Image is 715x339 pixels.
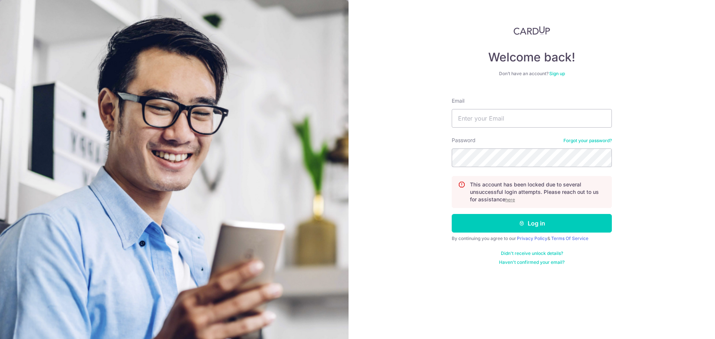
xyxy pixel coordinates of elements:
[551,236,588,241] a: Terms Of Service
[452,137,476,144] label: Password
[452,214,612,233] button: Log in
[505,197,515,202] a: here
[501,250,563,256] a: Didn't receive unlock details?
[452,109,612,128] input: Enter your Email
[499,259,565,265] a: Haven't confirmed your email?
[517,236,547,241] a: Privacy Policy
[563,138,612,144] a: Forgot your password?
[452,236,612,242] div: By continuing you agree to our &
[452,71,612,77] div: Don’t have an account?
[549,71,565,76] a: Sign up
[452,97,464,105] label: Email
[452,50,612,65] h4: Welcome back!
[514,26,550,35] img: CardUp Logo
[470,181,606,203] p: This account has been locked due to several unsuccessful login attempts. Please reach out to us f...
